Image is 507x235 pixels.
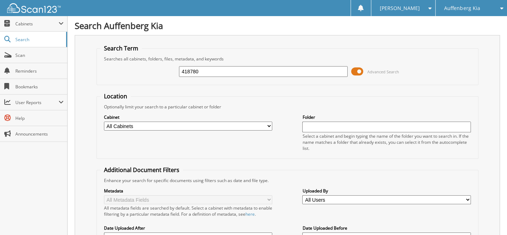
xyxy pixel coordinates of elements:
[100,166,183,174] legend: Additional Document Filters
[15,36,63,43] span: Search
[15,68,64,74] span: Reminders
[104,114,272,120] label: Cabinet
[302,225,471,231] label: Date Uploaded Before
[471,201,507,235] iframe: Chat Widget
[245,211,255,217] a: here
[104,225,272,231] label: Date Uploaded After
[380,6,420,10] span: [PERSON_NAME]
[367,69,399,74] span: Advanced Search
[100,56,474,62] div: Searches all cabinets, folders, files, metadata, and keywords
[15,115,64,121] span: Help
[104,205,272,217] div: All metadata fields are searched by default. Select a cabinet with metadata to enable filtering b...
[302,188,471,194] label: Uploaded By
[7,3,61,13] img: scan123-logo-white.svg
[302,133,471,151] div: Select a cabinet and begin typing the name of the folder you want to search in. If the name match...
[444,6,480,10] span: Auffenberg Kia
[100,104,474,110] div: Optionally limit your search to a particular cabinet or folder
[100,177,474,183] div: Enhance your search for specific documents using filters such as date and file type.
[100,44,142,52] legend: Search Term
[15,52,64,58] span: Scan
[15,99,59,106] span: User Reports
[104,188,272,194] label: Metadata
[302,114,471,120] label: Folder
[75,20,500,31] h1: Search Auffenberg Kia
[100,92,131,100] legend: Location
[15,84,64,90] span: Bookmarks
[15,131,64,137] span: Announcements
[15,21,59,27] span: Cabinets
